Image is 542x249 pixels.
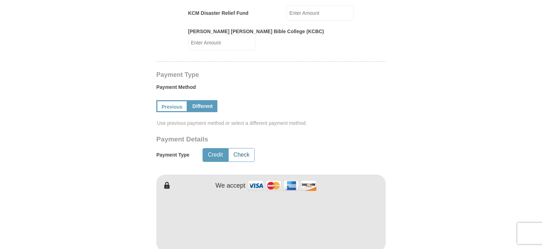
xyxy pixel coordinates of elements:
[156,135,336,144] h3: Payment Details
[229,148,254,162] button: Check
[216,182,246,190] h4: We accept
[156,72,386,78] h4: Payment Type
[247,178,318,193] img: credit cards accepted
[156,100,188,112] a: Previous
[157,120,386,127] span: Use previous payment method or select a different payment method.
[188,28,324,35] label: [PERSON_NAME] [PERSON_NAME] Bible College (KCBC)
[188,100,217,112] a: Different
[188,35,255,50] input: Enter Amount
[156,84,386,94] label: Payment Method
[188,10,248,17] label: KCM Disaster Relief Fund
[203,148,228,162] button: Credit
[287,5,354,20] input: Enter Amount
[156,152,189,158] h5: Payment Type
